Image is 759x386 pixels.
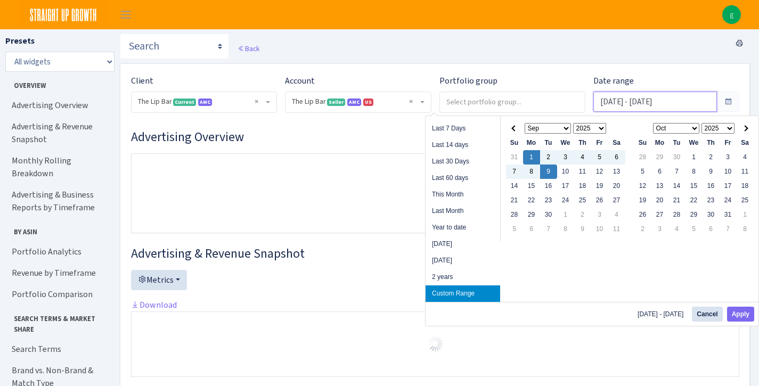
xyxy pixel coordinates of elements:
th: We [685,136,703,150]
td: 27 [651,208,668,222]
a: Advertising & Business Reports by Timeframe [5,184,112,218]
label: Portfolio group [439,75,497,87]
li: Last 7 Days [426,120,500,137]
th: We [557,136,574,150]
td: 17 [720,179,737,193]
li: Last 30 Days [426,153,500,170]
td: 15 [685,179,703,193]
li: Last 14 days [426,137,500,153]
th: Fr [591,136,608,150]
td: 5 [634,165,651,179]
th: Fr [720,136,737,150]
td: 19 [634,193,651,208]
td: 21 [668,193,685,208]
td: 28 [668,208,685,222]
span: US [363,98,373,106]
td: 22 [685,193,703,208]
td: 2 [540,150,557,165]
td: 28 [634,150,651,165]
th: Su [634,136,651,150]
td: 26 [591,193,608,208]
a: Back [238,44,259,53]
td: 6 [608,150,625,165]
th: Mo [651,136,668,150]
a: Portfolio Comparison [5,284,112,305]
td: 14 [668,179,685,193]
td: 6 [523,222,540,236]
td: 15 [523,179,540,193]
span: The Lip Bar <span class="badge badge-success">Current</span><span class="badge badge-primary">AMC... [138,96,264,107]
td: 8 [737,222,754,236]
li: 2 years [426,269,500,285]
td: 30 [540,208,557,222]
td: 2 [703,150,720,165]
td: 31 [720,208,737,222]
td: 9 [540,165,557,179]
h3: Widget #1 [131,129,739,145]
td: 30 [703,208,720,222]
td: 2 [574,208,591,222]
td: 20 [651,193,668,208]
td: 5 [591,150,608,165]
span: AMC [198,98,212,106]
span: Overview [6,76,111,91]
input: Select portfolio group... [440,92,585,111]
li: Custom Range [426,285,500,302]
td: 24 [557,193,574,208]
td: 16 [703,179,720,193]
h3: Widget #2 [131,246,739,261]
td: 22 [523,193,540,208]
td: 5 [685,222,703,236]
span: Remove all items [409,96,413,107]
li: [DATE] [426,236,500,252]
td: 13 [651,179,668,193]
td: 26 [634,208,651,222]
label: Presets [5,35,35,47]
th: Th [703,136,720,150]
td: 16 [540,179,557,193]
td: 14 [506,179,523,193]
td: 7 [720,222,737,236]
td: 24 [720,193,737,208]
li: Last Month [426,203,500,219]
span: The Lip Bar <span class="badge badge-success">Current</span><span class="badge badge-primary">AMC... [132,92,276,112]
li: Last 60 days [426,170,500,186]
td: 28 [506,208,523,222]
td: 25 [574,193,591,208]
a: Search Terms [5,339,112,360]
a: Portfolio Analytics [5,241,112,262]
button: Metrics [131,270,187,290]
td: 10 [591,222,608,236]
td: 7 [506,165,523,179]
td: 12 [591,165,608,179]
td: 21 [506,193,523,208]
button: Toggle navigation [112,6,139,23]
td: 3 [557,150,574,165]
a: Monthly Rolling Breakdown [5,150,112,184]
span: The Lip Bar <span class="badge badge-success">Seller</span><span class="badge badge-primary" data... [285,92,430,112]
td: 11 [737,165,754,179]
span: Seller [327,98,345,106]
td: 11 [574,165,591,179]
th: Su [506,136,523,150]
td: 13 [608,165,625,179]
td: 3 [720,150,737,165]
td: 18 [574,179,591,193]
td: 29 [651,150,668,165]
td: 27 [608,193,625,208]
td: 4 [668,222,685,236]
label: Client [131,75,153,87]
td: 18 [737,179,754,193]
td: 3 [591,208,608,222]
td: 20 [608,179,625,193]
a: Revenue by Timeframe [5,262,112,284]
td: 9 [703,165,720,179]
span: The Lip Bar <span class="badge badge-success">Seller</span><span class="badge badge-primary" data... [292,96,418,107]
span: By ASIN [6,223,111,237]
label: Date range [593,75,634,87]
td: 10 [557,165,574,179]
td: 3 [651,222,668,236]
td: 1 [557,208,574,222]
td: 8 [685,165,703,179]
td: 4 [737,150,754,165]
